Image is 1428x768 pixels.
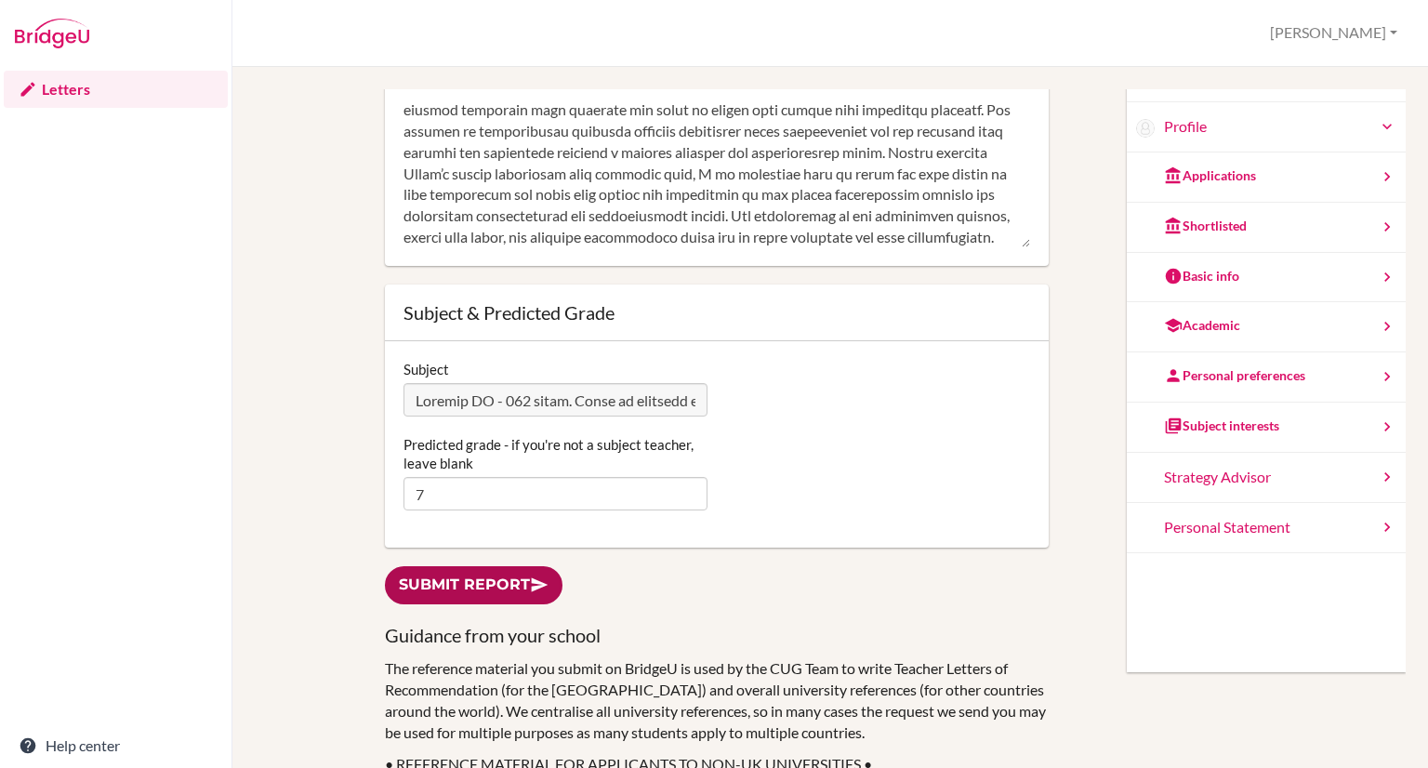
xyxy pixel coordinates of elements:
a: Personal preferences [1127,352,1406,403]
div: Shortlisted [1164,217,1247,235]
a: Profile [1164,116,1396,138]
div: Personal preferences [1164,366,1305,385]
div: Subject interests [1164,417,1279,435]
p: The reference material you submit on BridgeU is used by the CUG Team to write Teacher Letters of ... [385,658,1049,743]
a: Applications [1127,152,1406,203]
a: Academic [1127,302,1406,352]
a: Shortlisted [1127,203,1406,253]
h3: Guidance from your school [385,623,1049,648]
a: Submit report [385,566,562,604]
a: Basic info [1127,253,1406,303]
button: [PERSON_NAME] [1262,16,1406,50]
a: Help center [4,727,228,764]
div: Subject & Predicted Grade [403,303,1030,322]
a: Letters [4,71,228,108]
label: Predicted grade - if you're not a subject teacher, leave blank [403,435,707,472]
div: Applications [1164,166,1256,185]
label: Subject [403,360,449,378]
a: Strategy Advisor [1127,453,1406,503]
div: Academic [1164,316,1240,335]
div: Basic info [1164,267,1239,285]
a: Subject interests [1127,403,1406,453]
a: Personal Statement [1127,503,1406,553]
img: Bridge-U [15,19,89,48]
img: Faraz Islam [1136,119,1155,138]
